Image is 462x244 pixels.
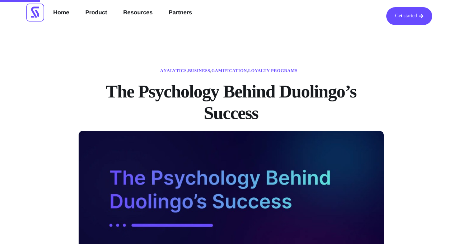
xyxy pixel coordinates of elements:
[248,68,297,73] a: Loyalty Programs
[48,7,74,19] a: Home
[160,68,187,73] a: Analytics
[188,68,210,73] a: Business
[48,7,197,19] nav: Menu
[160,68,297,73] span: , , ,
[163,7,197,19] a: Partners
[26,4,44,21] img: Scrimmage Square Icon Logo
[80,7,112,19] a: Product
[386,7,432,25] a: Get started
[211,68,247,73] a: Gamification
[79,81,384,124] h1: The Psychology Behind Duolingo’s Success
[118,7,158,19] a: Resources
